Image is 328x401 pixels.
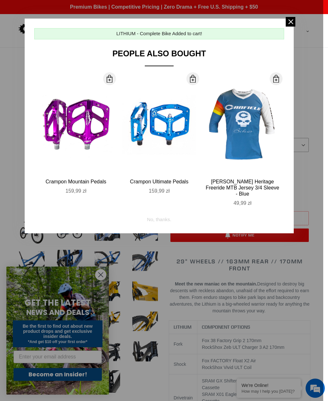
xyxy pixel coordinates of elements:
div: Chat with us now [43,36,117,44]
img: Canfield-Crampon-Mountain-Purple-Shopify_large.jpg [39,88,113,162]
div: No, thanks. [147,211,171,223]
textarea: Type your message and hit 'Enter' [3,175,122,197]
span: We're online! [37,81,88,145]
span: 159,99 zł [149,188,170,194]
img: d_696896380_company_1647369064580_696896380 [20,32,37,48]
div: LITHIUM - Complete Bike Added to cart! [116,30,202,37]
div: Minimize live chat window [105,3,120,19]
img: Canfield-Crampon-Ultimate-Blue_large.jpg [122,88,196,162]
div: Crampon Ultimate Pedals [122,179,196,185]
span: 159,99 zł [66,188,86,194]
div: Crampon Mountain Pedals [39,179,113,185]
img: Canfield-Hertiage-Jersey-Blue-Front_large.jpg [206,88,279,162]
div: [PERSON_NAME] Heritage Freeride MTB Jersey 3/4 Sleeve - Blue [206,179,279,197]
span: 49,99 zł [234,200,251,206]
div: Navigation go back [7,35,17,45]
div: People Also Bought [34,49,284,66]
